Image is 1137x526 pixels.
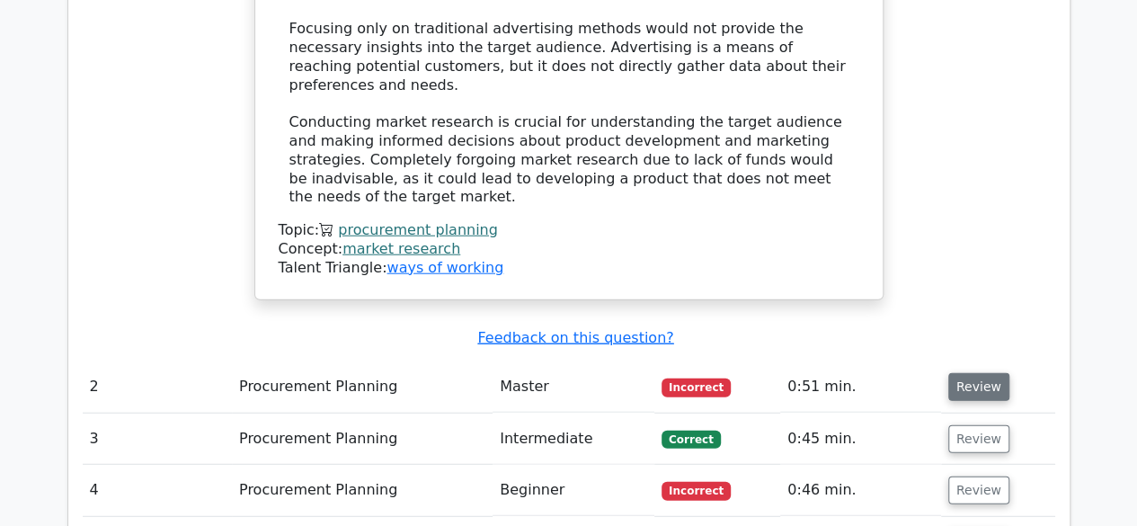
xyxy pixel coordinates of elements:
[780,361,941,413] td: 0:51 min.
[780,465,941,516] td: 0:46 min.
[83,361,232,413] td: 2
[948,425,1009,453] button: Review
[386,259,503,276] a: ways of working
[342,240,460,257] a: market research
[662,482,731,500] span: Incorrect
[279,221,859,277] div: Talent Triangle:
[493,414,654,465] td: Intermediate
[493,361,654,413] td: Master
[477,329,673,346] a: Feedback on this question?
[232,465,493,516] td: Procurement Planning
[232,414,493,465] td: Procurement Planning
[493,465,654,516] td: Beginner
[279,221,859,240] div: Topic:
[232,361,493,413] td: Procurement Planning
[83,465,232,516] td: 4
[948,477,1009,504] button: Review
[780,414,941,465] td: 0:45 min.
[338,221,498,238] a: procurement planning
[662,379,731,397] span: Incorrect
[83,414,232,465] td: 3
[662,431,720,449] span: Correct
[279,240,859,259] div: Concept:
[948,373,1009,401] button: Review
